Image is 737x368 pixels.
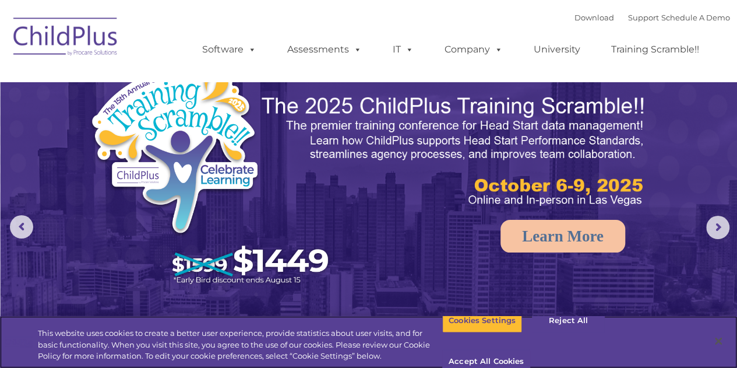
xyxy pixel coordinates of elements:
[381,38,425,61] a: IT
[8,9,124,68] img: ChildPlus by Procare Solutions
[574,13,730,22] font: |
[191,38,268,61] a: Software
[600,38,711,61] a: Training Scramble!!
[500,220,625,253] a: Learn More
[442,309,522,333] button: Cookies Settings
[433,38,514,61] a: Company
[574,13,614,22] a: Download
[532,309,605,333] button: Reject All
[522,38,592,61] a: University
[661,13,730,22] a: Schedule A Demo
[38,328,442,362] div: This website uses cookies to create a better user experience, provide statistics about user visit...
[162,77,198,86] span: Last name
[706,328,731,354] button: Close
[628,13,659,22] a: Support
[162,125,211,134] span: Phone number
[276,38,373,61] a: Assessments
